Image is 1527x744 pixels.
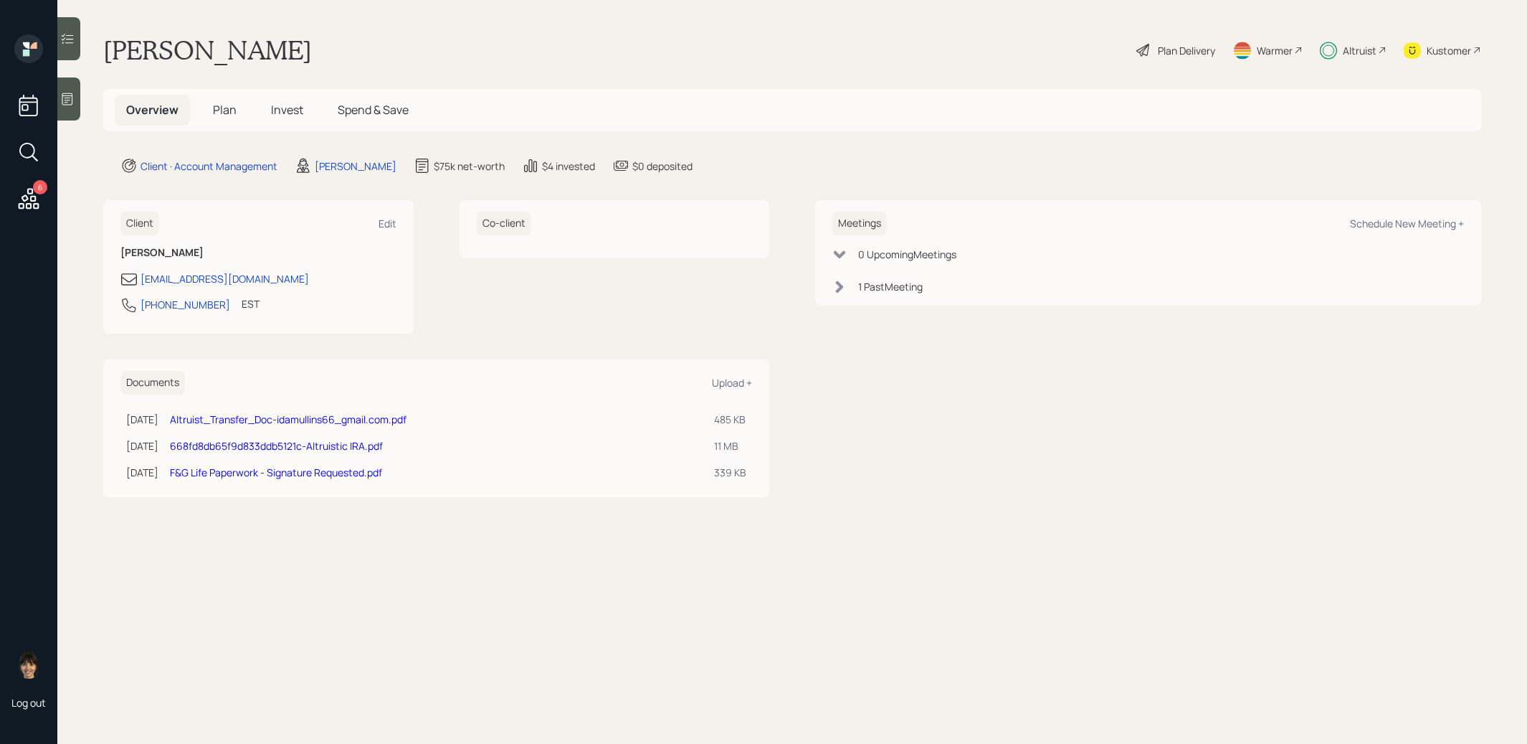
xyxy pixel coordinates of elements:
div: Edit [379,217,396,230]
h6: [PERSON_NAME] [120,247,396,259]
h6: Client [120,212,159,235]
div: $4 invested [542,159,595,174]
div: Upload + [712,376,752,390]
div: [EMAIL_ADDRESS][DOMAIN_NAME] [141,271,309,286]
div: [DATE] [126,465,158,480]
h6: Meetings [832,212,887,235]
span: Plan [213,102,237,118]
div: 485 KB [714,412,746,427]
div: Client · Account Management [141,159,277,174]
div: Plan Delivery [1158,43,1215,58]
a: F&G Life Paperwork - Signature Requested.pdf [170,466,382,479]
h6: Co-client [477,212,531,235]
div: Kustomer [1427,43,1471,58]
h6: Documents [120,371,185,395]
div: 339 KB [714,465,746,480]
span: Spend & Save [338,102,409,118]
div: 1 Past Meeting [858,279,923,294]
img: treva-nostdahl-headshot.png [14,650,43,679]
div: 6 [33,180,47,194]
div: [PERSON_NAME] [315,159,396,174]
div: [PHONE_NUMBER] [141,297,230,312]
div: Altruist [1343,43,1376,58]
div: 11 MB [714,438,746,453]
div: $75k net-worth [434,159,505,174]
div: EST [242,296,260,311]
span: Overview [126,102,179,118]
div: Schedule New Meeting + [1350,217,1464,230]
span: Invest [271,102,303,118]
div: [DATE] [126,438,158,453]
div: $0 deposited [632,159,693,174]
a: 668fd8db65f9d833ddb5121c-Altruistic IRA.pdf [170,439,383,453]
div: [DATE] [126,412,158,427]
a: Altruist_Transfer_Doc-idamullins66_gmail.com.pdf [170,413,406,426]
div: Log out [11,696,46,710]
h1: [PERSON_NAME] [103,34,312,66]
div: Warmer [1257,43,1293,58]
div: 0 Upcoming Meeting s [858,247,956,262]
